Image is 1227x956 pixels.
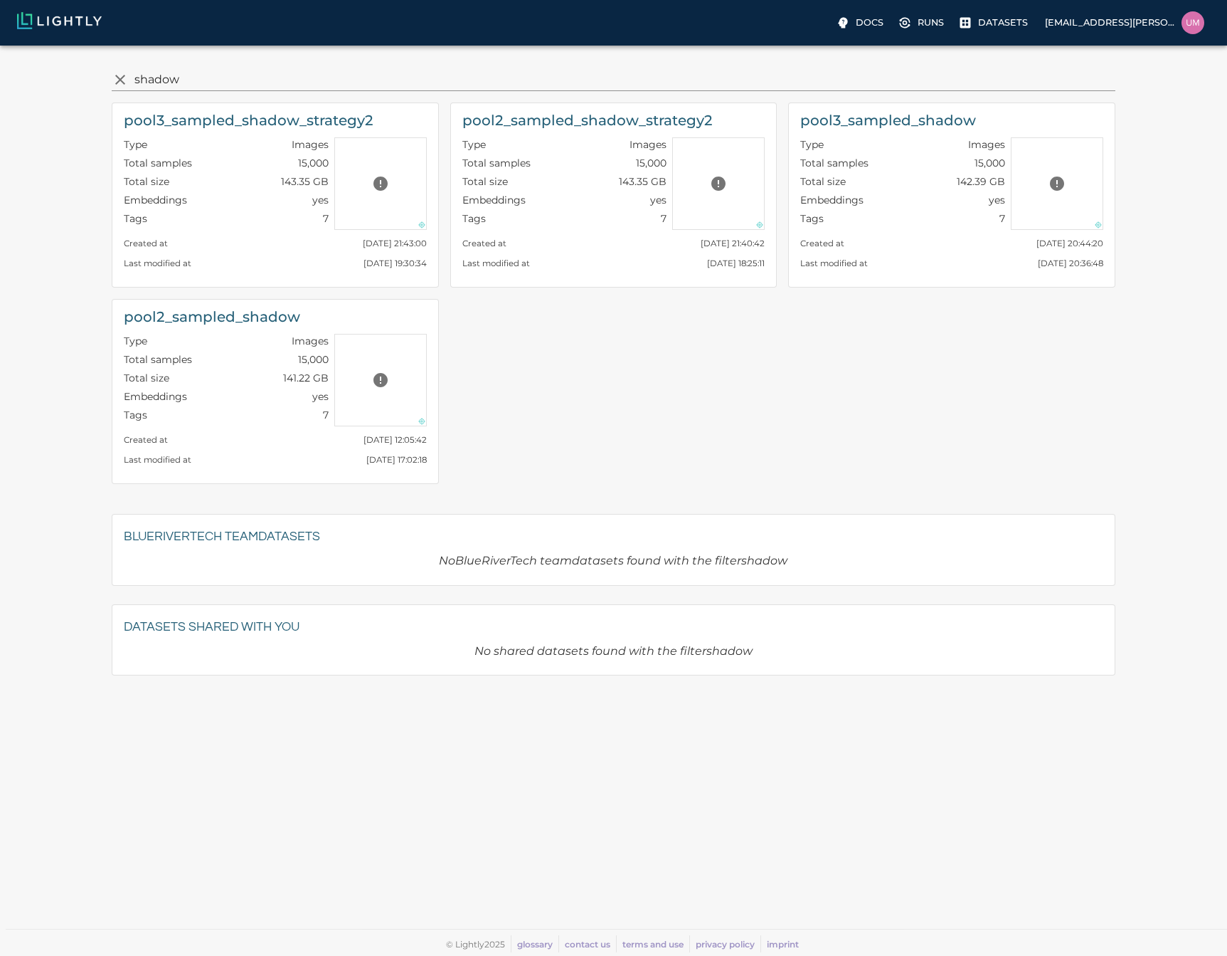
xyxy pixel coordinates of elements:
button: Preview cannot be loaded. Please ensure the datasource is configured correctly and that the refer... [366,366,395,394]
p: Total size [124,174,169,189]
label: [EMAIL_ADDRESS][PERSON_NAME][DOMAIN_NAME]uma.govindarajan@bluerivertech.com [1039,7,1210,38]
p: Tags [462,211,486,226]
p: yes [312,389,329,404]
p: Embeddings [800,193,864,207]
p: Total size [800,174,846,189]
h6: BlueRiverTech team Datasets [124,526,1103,548]
small: [DATE] 12:05:42 [363,435,427,445]
i: No BlueRiverTech team datasets found with the filter [439,554,787,567]
label: Docs [833,11,889,34]
p: [EMAIL_ADDRESS][PERSON_NAME][DOMAIN_NAME] [1045,16,1176,29]
i: No shared datasets found with the filter [474,644,753,658]
p: Images [292,334,329,348]
p: 143.35 GB [619,174,666,189]
label: Datasets [955,11,1034,34]
p: Total samples [462,156,531,170]
span: shadow [741,554,787,567]
p: 143.35 GB [281,174,329,189]
label: Runs [895,11,950,34]
p: Type [124,334,147,348]
input: search [134,68,1110,91]
small: [DATE] 21:40:42 [701,238,765,248]
span: © Lightly 2025 [446,939,505,950]
span: shadow [706,644,753,658]
p: 7 [323,211,329,226]
p: Total samples [124,352,192,367]
p: 15,000 [298,156,329,170]
a: pool2_sampled_shadowTypeImagesTotal samples15,000Total size141.22 GBEmbeddingsyesTags7Preview can... [112,299,439,484]
p: Runs [918,16,944,29]
p: Docs [856,16,883,29]
p: yes [989,193,1005,207]
p: yes [312,193,329,207]
a: glossary [517,939,553,950]
small: [DATE] 17:02:18 [366,455,427,465]
img: Lightly [17,12,102,29]
p: Tags [800,211,824,226]
p: Images [630,137,666,152]
button: Preview cannot be loaded. Please ensure the datasource is configured correctly and that the refer... [1043,169,1071,198]
small: Created at [124,435,168,445]
p: 7 [323,408,329,422]
a: imprint [767,939,799,950]
h6: pool2_sampled_shadow [124,305,300,328]
small: [DATE] 18:25:11 [707,258,765,268]
small: Last modified at [462,258,530,268]
p: 7 [661,211,666,226]
h6: Datasets shared with you [124,616,1103,639]
p: 141.22 GB [283,371,329,385]
p: Type [124,137,147,152]
p: Total samples [800,156,869,170]
p: Images [292,137,329,152]
p: 142.39 GB [957,174,1005,189]
button: Preview cannot be loaded. Please ensure the datasource is configured correctly and that the refer... [704,169,733,198]
a: pool3_sampled_shadow_strategy2TypeImagesTotal samples15,000Total size143.35 GBEmbeddingsyesTags7P... [112,103,439,288]
small: Last modified at [124,455,191,465]
p: 7 [999,211,1005,226]
small: Created at [800,238,844,248]
p: 15,000 [636,156,666,170]
a: pool2_sampled_shadow_strategy2TypeImagesTotal samples15,000Total size143.35 GBEmbeddingsyesTags7P... [450,103,777,288]
small: Last modified at [124,258,191,268]
p: Datasets [978,16,1028,29]
a: privacy policy [696,939,755,950]
p: Total size [462,174,508,189]
small: [DATE] 20:36:48 [1038,258,1103,268]
h6: pool3_sampled_shadow [800,109,976,132]
small: [DATE] 19:30:34 [363,258,427,268]
small: [DATE] 21:43:00 [363,238,427,248]
p: Type [800,137,824,152]
small: [DATE] 20:44:20 [1036,238,1103,248]
img: uma.govindarajan@bluerivertech.com [1181,11,1204,34]
h6: pool2_sampled_shadow_strategy2 [462,109,712,132]
button: Preview cannot be loaded. Please ensure the datasource is configured correctly and that the refer... [366,169,395,198]
small: Last modified at [800,258,868,268]
small: Created at [462,238,506,248]
p: Embeddings [124,389,187,404]
p: Total size [124,371,169,385]
p: Tags [124,408,147,422]
h6: pool3_sampled_shadow_strategy2 [124,109,373,132]
p: Tags [124,211,147,226]
p: Embeddings [124,193,187,207]
p: 15,000 [974,156,1005,170]
a: pool3_sampled_shadowTypeImagesTotal samples15,000Total size142.39 GBEmbeddingsyesTags7Preview can... [788,103,1115,288]
p: Total samples [124,156,192,170]
a: terms and use [622,939,684,950]
p: Embeddings [462,193,526,207]
p: Type [462,137,486,152]
p: 15,000 [298,352,329,367]
small: Created at [124,238,168,248]
p: Images [968,137,1005,152]
p: yes [650,193,666,207]
a: contact us [565,939,610,950]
